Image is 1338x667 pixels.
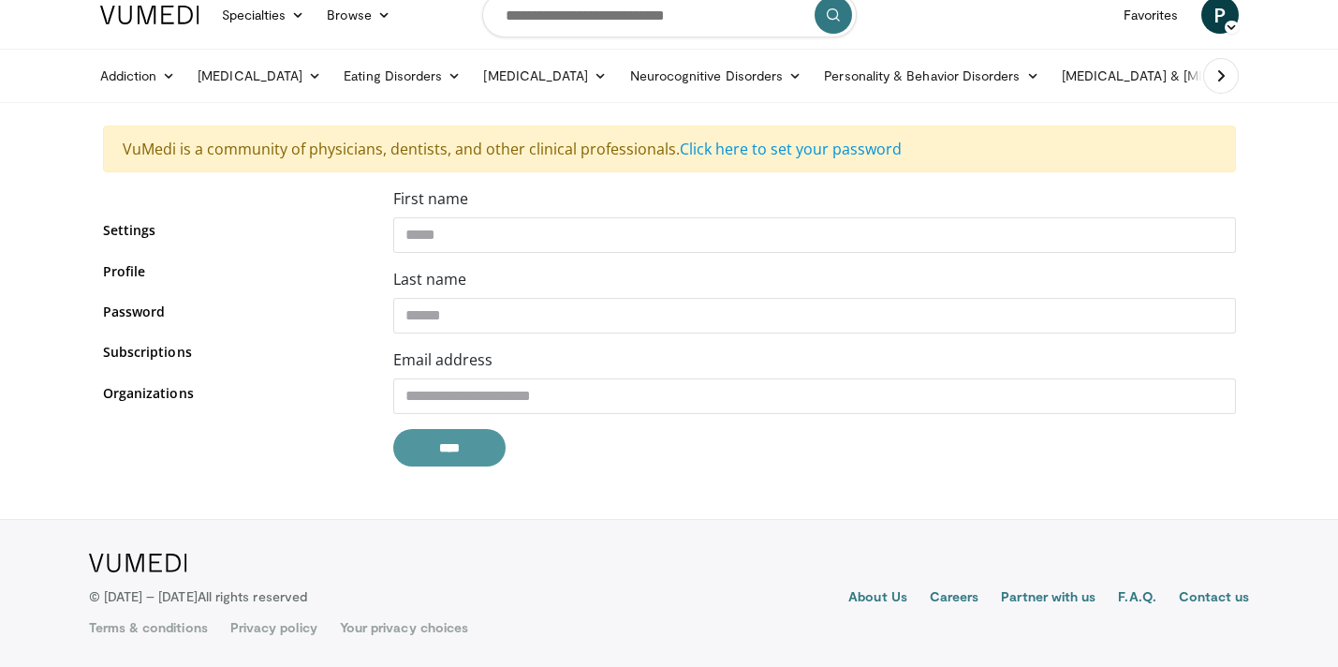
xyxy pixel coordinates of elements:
a: Subscriptions [103,342,365,362]
div: VuMedi is a community of physicians, dentists, and other clinical professionals. [103,126,1236,172]
a: Profile [103,261,365,281]
a: Organizations [103,383,365,403]
a: F.A.Q. [1118,587,1155,610]
label: First name [393,187,468,210]
img: VuMedi Logo [100,6,199,24]
a: Partner with us [1001,587,1095,610]
a: Password [103,302,365,321]
label: Email address [393,348,493,371]
img: VuMedi Logo [89,554,187,572]
a: About Us [848,587,907,610]
a: Your privacy choices [340,618,468,637]
span: All rights reserved [198,588,307,604]
a: Personality & Behavior Disorders [813,57,1050,95]
a: Contact us [1179,587,1250,610]
p: © [DATE] – [DATE] [89,587,308,606]
a: Settings [103,220,365,240]
a: Terms & conditions [89,618,208,637]
a: Eating Disorders [332,57,472,95]
a: Click here to set your password [680,139,902,159]
a: Addiction [89,57,187,95]
a: [MEDICAL_DATA] & [MEDICAL_DATA] [1051,57,1318,95]
a: Careers [930,587,979,610]
a: Neurocognitive Disorders [619,57,814,95]
label: Last name [393,268,466,290]
a: Privacy policy [230,618,317,637]
a: [MEDICAL_DATA] [472,57,618,95]
a: [MEDICAL_DATA] [186,57,332,95]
